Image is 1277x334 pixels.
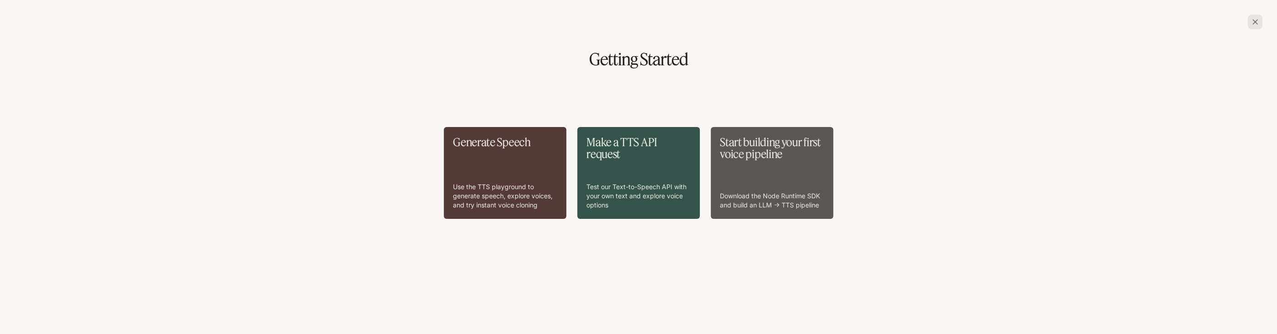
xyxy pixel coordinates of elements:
[720,136,824,160] p: Start building your first voice pipeline
[711,127,833,219] a: Start building your first voice pipelineDownload the Node Runtime SDK and build an LLM → TTS pipe...
[586,136,691,160] p: Make a TTS API request
[586,182,691,210] p: Test our Text-to-Speech API with your own text and explore voice options
[453,182,557,210] p: Use the TTS playground to generate speech, explore voices, and try instant voice cloning
[453,136,557,148] p: Generate Speech
[15,51,1262,68] h1: Getting Started
[577,127,700,219] a: Make a TTS API requestTest our Text-to-Speech API with your own text and explore voice options
[720,191,824,210] p: Download the Node Runtime SDK and build an LLM → TTS pipeline
[444,127,566,219] a: Generate SpeechUse the TTS playground to generate speech, explore voices, and try instant voice c...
